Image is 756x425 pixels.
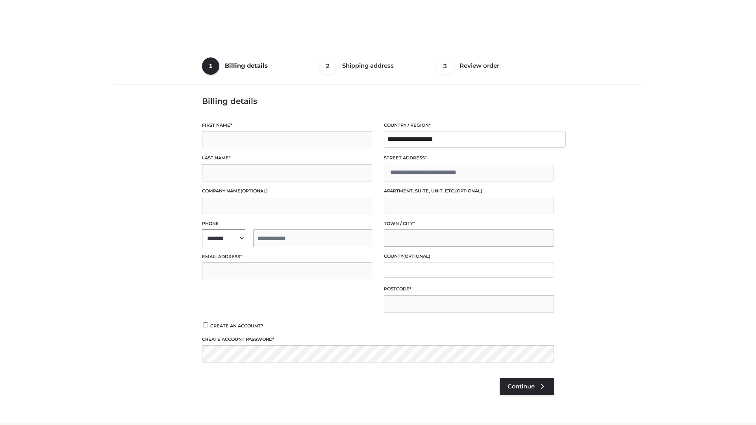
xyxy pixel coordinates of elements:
label: Country / Region [384,122,554,129]
span: 2 [319,57,337,75]
input: Create an account? [202,322,209,327]
label: Street address [384,154,554,162]
span: 1 [202,57,219,75]
label: Last name [202,154,372,162]
span: Billing details [225,62,268,69]
label: County [384,253,554,260]
span: (optional) [455,188,482,194]
span: Review order [460,62,499,69]
h3: Billing details [202,96,554,106]
label: Apartment, suite, unit, etc. [384,187,554,195]
a: Continue [500,378,554,395]
span: (optional) [403,253,430,259]
label: Email address [202,253,372,261]
span: Continue [508,383,535,390]
label: Company name [202,187,372,195]
label: Town / City [384,220,554,227]
label: Create account password [202,336,554,343]
label: Postcode [384,285,554,293]
label: First name [202,122,372,129]
label: Phone [202,220,372,227]
span: (optional) [241,188,268,194]
span: Shipping address [342,62,394,69]
span: 3 [437,57,454,75]
span: Create an account? [210,323,263,329]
